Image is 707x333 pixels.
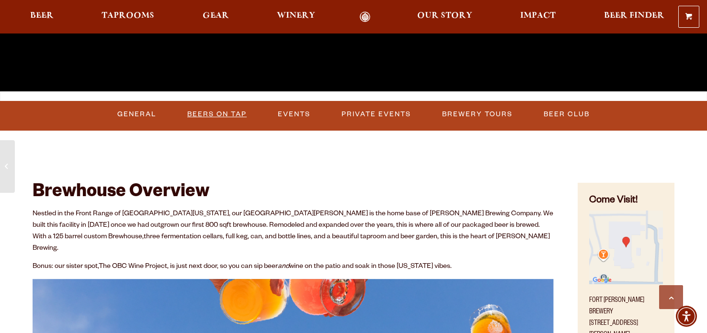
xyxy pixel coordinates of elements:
img: Small thumbnail of location on map [589,211,663,284]
h2: Brewhouse Overview [33,183,554,204]
p: Nestled in the Front Range of [GEOGRAPHIC_DATA][US_STATE], our [GEOGRAPHIC_DATA][PERSON_NAME] is ... [33,209,554,255]
h4: Come Visit! [589,194,663,208]
a: Scroll to top [659,285,683,309]
a: Events [274,103,314,125]
a: General [114,103,160,125]
a: Find on Google Maps (opens in a new window) [589,279,663,287]
a: Winery [271,11,321,22]
a: Taprooms [95,11,160,22]
a: Beers on Tap [183,103,251,125]
span: Gear [203,12,229,20]
span: Taprooms [102,12,154,20]
span: Beer Finder [604,12,664,20]
a: The OBC Wine Project [99,263,167,271]
a: Gear [196,11,235,22]
span: three fermentation cellars, full keg, can, and bottle lines, and a beautiful taproom and beer gar... [33,233,550,253]
a: Beer [24,11,60,22]
a: Beer Club [540,103,593,125]
a: Impact [514,11,562,22]
a: Private Events [338,103,415,125]
p: Bonus: our sister spot, , is just next door, so you can sip beer wine on the patio and soak in th... [33,261,554,273]
a: Our Story [411,11,479,22]
span: Impact [520,12,556,20]
span: Beer [30,12,54,20]
em: and [278,263,289,271]
a: Beer Finder [598,11,671,22]
a: Odell Home [347,11,383,22]
a: Brewery Tours [438,103,516,125]
span: Winery [277,12,315,20]
span: Our Story [417,12,472,20]
div: Accessibility Menu [676,306,697,327]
